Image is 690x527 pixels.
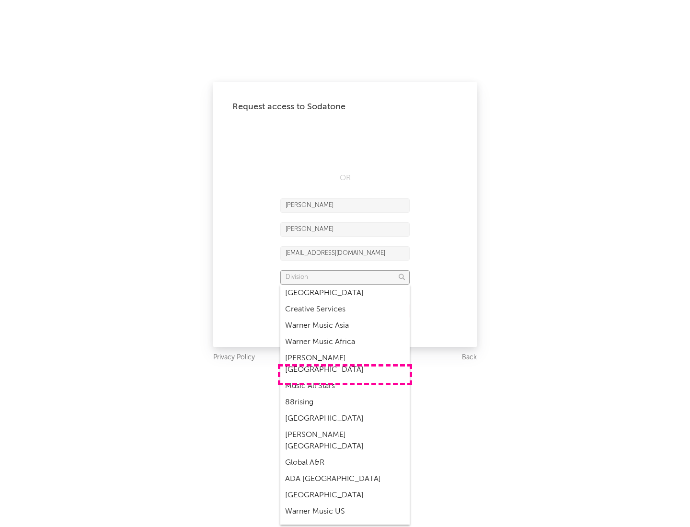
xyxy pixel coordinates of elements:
[280,504,410,520] div: Warner Music US
[280,285,410,301] div: [GEOGRAPHIC_DATA]
[280,270,410,285] input: Division
[280,471,410,487] div: ADA [GEOGRAPHIC_DATA]
[280,427,410,455] div: [PERSON_NAME] [GEOGRAPHIC_DATA]
[280,411,410,427] div: [GEOGRAPHIC_DATA]
[213,352,255,364] a: Privacy Policy
[280,318,410,334] div: Warner Music Asia
[280,246,410,261] input: Email
[280,222,410,237] input: Last Name
[280,301,410,318] div: Creative Services
[280,198,410,213] input: First Name
[280,334,410,350] div: Warner Music Africa
[232,101,458,113] div: Request access to Sodatone
[280,455,410,471] div: Global A&R
[280,378,410,394] div: Music All Stars
[280,172,410,184] div: OR
[280,487,410,504] div: [GEOGRAPHIC_DATA]
[280,350,410,378] div: [PERSON_NAME] [GEOGRAPHIC_DATA]
[462,352,477,364] a: Back
[280,394,410,411] div: 88rising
